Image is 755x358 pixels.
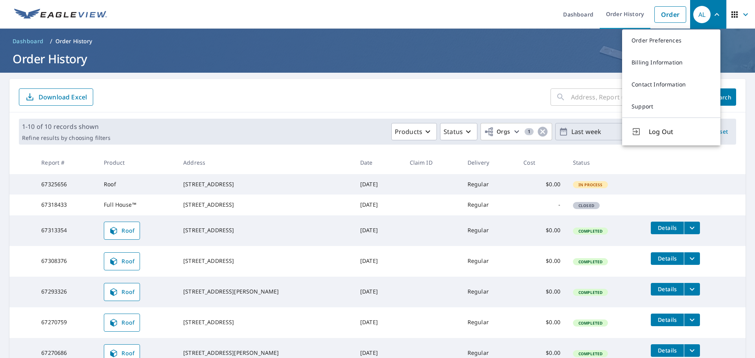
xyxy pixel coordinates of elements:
[9,51,746,67] h1: Order History
[517,307,567,338] td: $0.00
[517,246,567,277] td: $0.00
[395,127,422,136] p: Products
[35,246,98,277] td: 67308376
[684,314,700,326] button: filesDropdownBtn-67270759
[354,215,403,246] td: [DATE]
[684,252,700,265] button: filesDropdownBtn-67308376
[656,255,679,262] span: Details
[104,252,140,270] a: Roof
[622,73,720,95] a: Contact Information
[39,93,87,101] p: Download Excel
[354,174,403,195] td: [DATE]
[177,151,354,174] th: Address
[684,283,700,296] button: filesDropdownBtn-67293326
[183,226,348,234] div: [STREET_ADDRESS]
[574,351,607,356] span: Completed
[574,182,608,187] span: In Process
[35,174,98,195] td: 67325656
[183,201,348,209] div: [STREET_ADDRESS]
[708,123,733,140] button: Reset
[567,151,645,174] th: Status
[183,180,348,188] div: [STREET_ADDRESS]
[517,174,567,195] td: $0.00
[354,195,403,215] td: [DATE]
[684,222,700,234] button: filesDropdownBtn-67313354
[656,316,679,323] span: Details
[525,129,534,134] span: 1
[656,347,679,354] span: Details
[109,226,135,235] span: Roof
[13,37,44,45] span: Dashboard
[651,283,684,296] button: detailsBtn-67293326
[622,95,720,117] a: Support
[461,307,517,338] td: Regular
[461,246,517,277] td: Regular
[98,174,177,195] td: Roof
[461,195,517,215] td: Regular
[55,37,92,45] p: Order History
[517,215,567,246] td: $0.00
[440,123,477,140] button: Status
[183,288,348,296] div: [STREET_ADDRESS][PERSON_NAME]
[391,123,437,140] button: Products
[622,51,720,73] a: Billing Information
[461,277,517,307] td: Regular
[574,290,607,295] span: Completed
[481,123,552,140] button: Orgs1
[654,6,686,23] a: Order
[22,122,110,131] p: 1-10 of 10 records shown
[104,283,140,301] a: Roof
[517,195,567,215] td: -
[183,349,348,357] div: [STREET_ADDRESS][PERSON_NAME]
[574,259,607,264] span: Completed
[649,127,711,136] span: Log Out
[461,215,517,246] td: Regular
[651,314,684,326] button: detailsBtn-67270759
[14,9,107,20] img: EV Logo
[109,349,135,358] span: Roof
[555,123,673,140] button: Last week
[354,307,403,338] td: [DATE]
[711,127,730,137] span: Reset
[574,228,607,234] span: Completed
[19,88,93,106] button: Download Excel
[104,314,140,332] a: Roof
[693,6,711,23] div: AL
[651,344,684,357] button: detailsBtn-67270686
[517,277,567,307] td: $0.00
[517,151,567,174] th: Cost
[708,88,736,106] button: Search
[35,215,98,246] td: 67313354
[104,222,140,240] a: Roof
[651,222,684,234] button: detailsBtn-67313354
[109,257,135,266] span: Roof
[651,252,684,265] button: detailsBtn-67308376
[622,29,720,51] a: Order Preferences
[98,195,177,215] td: Full House™
[109,318,135,327] span: Roof
[98,151,177,174] th: Product
[656,224,679,231] span: Details
[403,151,461,174] th: Claim ID
[484,127,510,137] span: Orgs
[622,117,720,145] button: Log Out
[35,277,98,307] td: 67293326
[574,320,607,326] span: Completed
[354,151,403,174] th: Date
[35,151,98,174] th: Report #
[22,134,110,141] p: Refine results by choosing filters
[109,287,135,297] span: Roof
[656,285,679,293] span: Details
[444,127,463,136] p: Status
[183,318,348,326] div: [STREET_ADDRESS]
[568,125,660,139] p: Last week
[461,174,517,195] td: Regular
[9,35,47,48] a: Dashboard
[354,277,403,307] td: [DATE]
[684,344,700,357] button: filesDropdownBtn-67270686
[574,203,599,208] span: Closed
[35,307,98,338] td: 67270759
[9,35,746,48] nav: breadcrumb
[50,37,52,46] li: /
[35,195,98,215] td: 67318433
